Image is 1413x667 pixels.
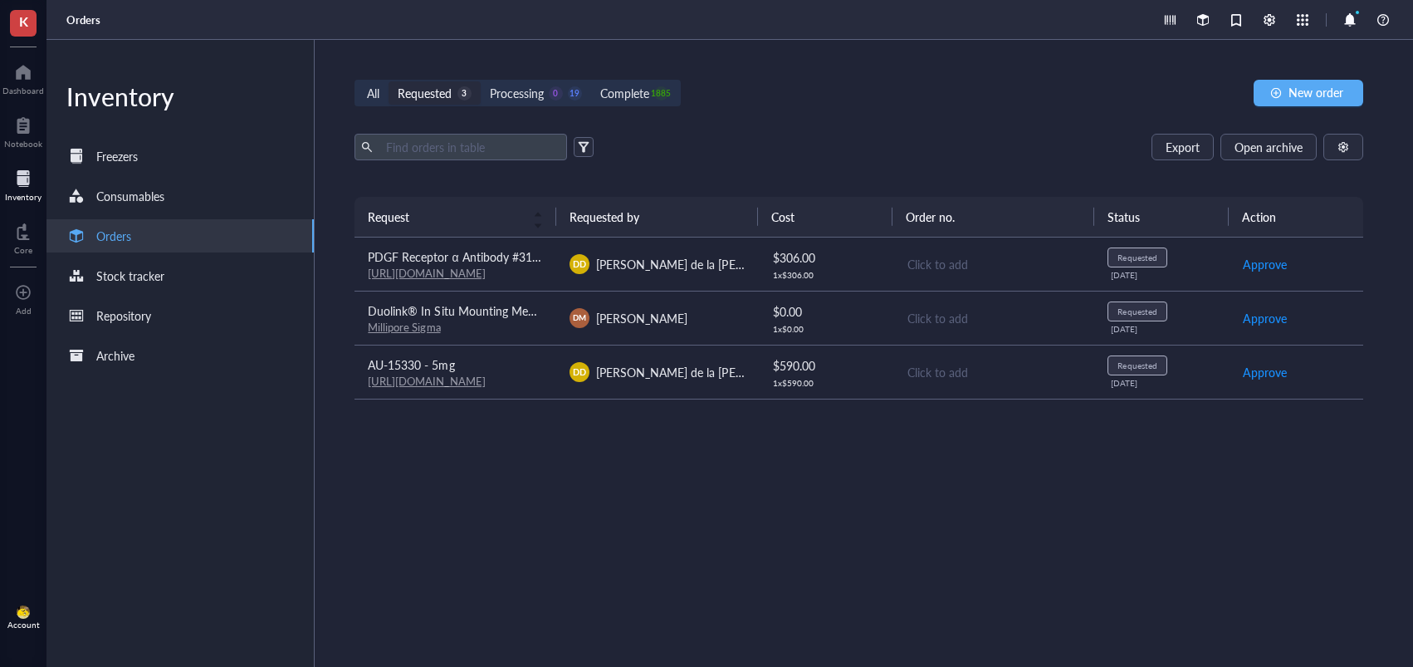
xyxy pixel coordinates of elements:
[892,197,1094,237] th: Order no.
[46,259,314,292] a: Stock tracker
[354,80,680,106] div: segmented control
[1117,360,1156,370] div: Requested
[1242,305,1288,331] button: Approve
[1243,255,1287,273] span: Approve
[14,218,32,255] a: Core
[1111,270,1215,280] div: [DATE]
[573,365,586,379] span: DD
[596,256,809,272] span: [PERSON_NAME] de la [PERSON_NAME]
[354,197,556,237] th: Request
[758,197,892,237] th: Cost
[773,270,879,280] div: 1 x $ 306.00
[596,364,809,380] span: [PERSON_NAME] de la [PERSON_NAME]
[96,227,131,245] div: Orders
[368,356,454,373] span: AU-15330 - 5mg
[907,255,1081,273] div: Click to add
[600,84,649,102] div: Complete
[549,86,563,101] div: 0
[892,291,1094,345] td: Click to add
[1117,307,1156,316] div: Requested
[654,86,668,101] div: 1885
[368,319,440,335] a: Millipore Sigma
[892,345,1094,399] td: Click to add
[1094,197,1229,237] th: Status
[96,147,138,165] div: Freezers
[1288,86,1343,99] span: New order
[1242,359,1288,385] button: Approve
[773,356,879,375] div: $ 590.00
[1243,309,1287,327] span: Approve
[46,339,314,372] a: Archive
[568,86,582,101] div: 19
[368,208,523,226] span: Request
[96,187,164,205] div: Consumables
[16,306,32,316] div: Add
[96,267,164,285] div: Stock tracker
[773,248,879,267] div: $ 306.00
[556,197,758,237] th: Requested by
[1166,140,1200,154] span: Export
[368,248,545,265] span: PDGF Receptor α Antibody #3164
[573,257,586,271] span: DD
[368,373,485,389] a: [URL][DOMAIN_NAME]
[1235,140,1303,154] span: Open archive
[1242,251,1288,277] button: Approve
[1151,134,1214,160] button: Export
[4,112,42,149] a: Notebook
[4,139,42,149] div: Notebook
[46,80,314,113] div: Inventory
[1111,378,1215,388] div: [DATE]
[596,310,687,326] span: [PERSON_NAME]
[907,363,1081,381] div: Click to add
[96,346,134,365] div: Archive
[19,11,28,32] span: K
[367,84,379,102] div: All
[14,245,32,255] div: Core
[490,84,544,102] div: Processing
[1111,324,1215,334] div: [DATE]
[892,238,1094,292] td: Click to add
[773,378,879,388] div: 1 x $ 590.00
[66,12,104,27] a: Orders
[46,299,314,332] a: Repository
[46,179,314,213] a: Consumables
[5,165,42,202] a: Inventory
[457,86,472,101] div: 3
[17,606,30,619] img: da48f3c6-a43e-4a2d-aade-5eac0d93827f.jpeg
[907,309,1081,327] div: Click to add
[368,302,609,319] span: Duolink® In Situ Mounting Medium with DAPI
[1117,253,1156,262] div: Requested
[1229,197,1363,237] th: Action
[379,135,560,159] input: Find orders in table
[368,265,485,281] a: [URL][DOMAIN_NAME]
[2,86,44,96] div: Dashboard
[96,307,151,325] div: Repository
[1254,80,1363,106] button: New order
[5,192,42,202] div: Inventory
[773,324,879,334] div: 1 x $ 0.00
[2,59,44,96] a: Dashboard
[7,620,40,630] div: Account
[573,311,586,323] span: DM
[1220,134,1317,160] button: Open archive
[46,140,314,173] a: Freezers
[1243,363,1287,381] span: Approve
[398,84,452,102] div: Requested
[46,219,314,253] a: Orders
[773,302,879,321] div: $ 0.00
